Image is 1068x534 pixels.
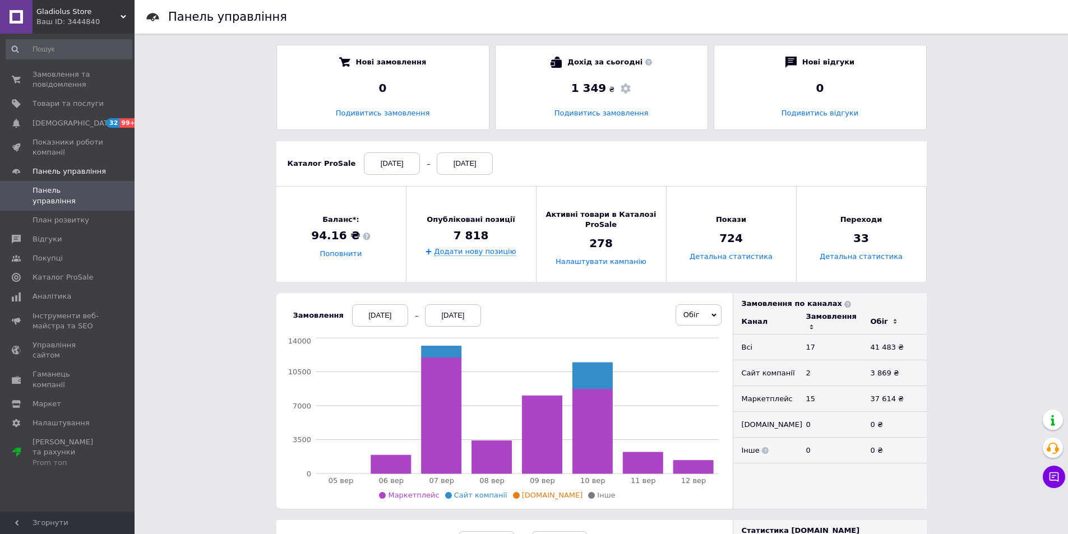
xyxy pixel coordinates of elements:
[454,227,489,243] span: 7 818
[320,250,362,258] a: Поповнити
[425,304,481,327] div: [DATE]
[33,253,63,263] span: Покупці
[33,437,104,468] span: [PERSON_NAME] та рахунки
[33,272,93,282] span: Каталог ProSale
[328,476,353,485] tspan: 05 вер
[597,491,615,499] span: Інше
[589,236,613,252] span: 278
[719,231,743,247] span: 724
[798,412,862,438] td: 0
[609,85,614,95] span: ₴
[840,215,882,225] span: Переходи
[567,57,651,68] span: Дохід за сьогодні
[33,234,62,244] span: Відгуки
[733,309,798,335] td: Канал
[733,438,798,463] td: Інше
[862,412,927,438] td: 0 ₴
[537,210,666,230] span: Активні товари в Каталозі ProSale
[522,491,583,499] span: [DOMAIN_NAME]
[292,402,311,410] tspan: 7000
[119,118,138,128] span: 99+
[33,340,104,360] span: Управління сайтом
[356,57,427,68] span: Нові замовлення
[288,337,311,345] tspan: 14000
[364,152,420,175] div: [DATE]
[6,39,132,59] input: Пошук
[33,137,104,157] span: Показники роботи компанії
[306,470,311,478] tspan: 0
[798,360,862,386] td: 2
[336,109,430,117] a: Подивитись замовлення
[556,258,646,266] a: Налаштувати кампанію
[733,360,798,386] td: Сайт компанії
[798,438,862,463] td: 0
[571,81,607,95] span: 1 349
[352,304,408,327] div: [DATE]
[33,215,89,225] span: План розвитку
[293,310,344,321] div: Замовлення
[33,458,104,468] div: Prom топ
[33,399,61,409] span: Маркет
[33,311,104,331] span: Інструменти веб-майстра та SEO
[33,185,104,206] span: Панель управління
[36,7,121,17] span: Gladiolus Store
[806,312,857,322] div: Замовлення
[33,99,104,109] span: Товари та послуги
[388,491,439,499] span: Маркетплейс
[862,335,927,360] td: 41 483 ₴
[33,369,104,389] span: Гаманець компанії
[168,10,287,24] h1: Панель управління
[479,476,505,485] tspan: 08 вер
[853,231,869,247] span: 33
[1043,466,1065,488] button: Чат з покупцем
[288,159,356,169] div: Каталог ProSale
[733,412,798,438] td: [DOMAIN_NAME]
[798,335,862,360] td: 17
[427,215,515,225] span: Опубліковані позиції
[311,215,370,225] span: Баланс*:
[580,476,605,485] tspan: 10 вер
[716,215,746,225] span: Покази
[798,386,862,412] td: 15
[862,438,927,463] td: 0 ₴
[690,253,773,261] a: Детальна статистика
[782,109,858,117] a: Подивитись відгуки
[36,17,135,27] div: Ваш ID: 3444840
[554,109,649,117] a: Подивитись замовлення
[33,418,90,428] span: Налаштування
[434,247,516,256] a: Додати нову позицію
[33,69,104,90] span: Замовлення та повідомлення
[288,368,311,376] tspan: 10500
[802,57,854,68] span: Нові відгуки
[733,335,798,360] td: Всi
[871,317,888,327] div: Обіг
[862,360,927,386] td: 3 869 ₴
[681,476,706,485] tspan: 12 вер
[725,80,915,96] div: 0
[683,310,700,319] span: Обіг
[454,491,507,499] span: Сайт компанії
[733,386,798,412] td: Маркетплейс
[107,118,119,128] span: 32
[311,228,370,244] span: 94.16 ₴
[820,253,903,261] a: Детальна статистика
[33,166,106,177] span: Панель управління
[742,299,927,309] div: Замовлення по каналах
[630,476,655,485] tspan: 11 вер
[33,291,71,301] span: Аналітика
[378,476,404,485] tspan: 06 вер
[437,152,493,175] div: [DATE]
[862,386,927,412] td: 37 614 ₴
[288,80,478,96] div: 0
[292,435,311,444] tspan: 3500
[530,476,555,485] tspan: 09 вер
[33,118,115,128] span: [DEMOGRAPHIC_DATA]
[429,476,454,485] tspan: 07 вер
